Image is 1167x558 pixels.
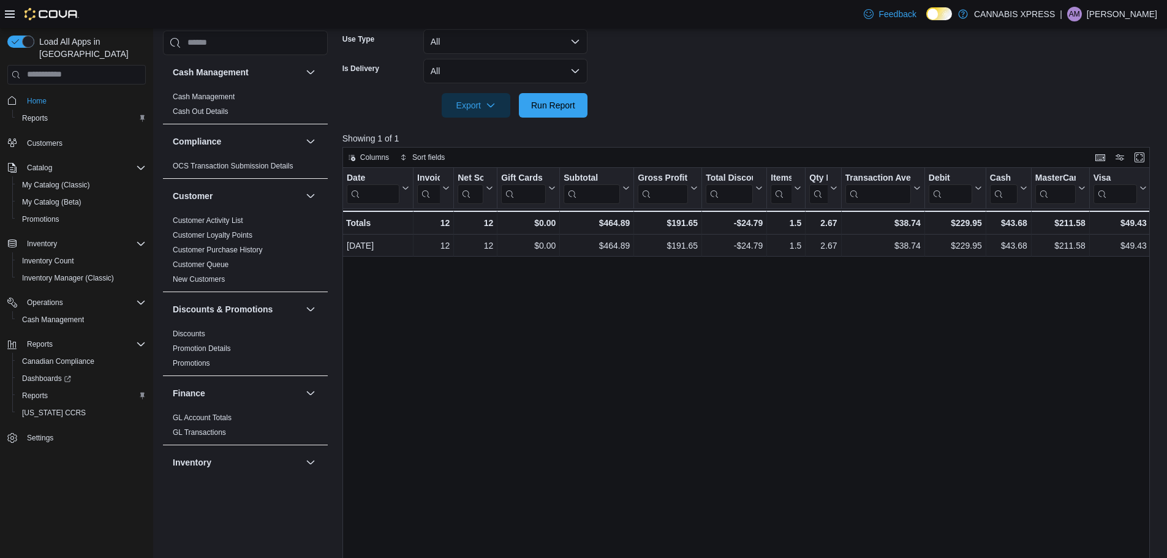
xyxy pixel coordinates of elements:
button: Inventory [173,456,301,469]
div: Net Sold [458,172,483,203]
a: Customers [22,136,67,151]
button: Display options [1112,150,1127,165]
div: $38.74 [845,216,920,230]
div: $464.89 [564,216,630,230]
span: Operations [27,298,63,307]
button: MasterCard [1035,172,1086,203]
div: Invoices Sold [417,172,440,203]
span: Reports [17,388,146,403]
p: | [1060,7,1062,21]
p: Showing 1 of 1 [342,132,1158,145]
span: Run Report [531,99,575,111]
span: Promotions [22,214,59,224]
a: Customer Purchase History [173,246,263,254]
a: Cash Management [17,312,89,327]
div: Transaction Average [845,172,910,203]
span: Inventory [22,236,146,251]
span: Inventory Manager (Classic) [17,271,146,285]
button: Inventory Manager (Classic) [12,270,151,287]
button: Items Per Transaction [771,172,801,203]
span: Columns [360,153,389,162]
a: GL Transactions [173,428,226,437]
div: Transaction Average [845,172,910,184]
h3: Inventory [173,456,211,469]
div: $229.95 [929,216,982,230]
h3: Customer [173,190,213,202]
div: Subtotal [564,172,620,184]
a: Cash Out Details [173,107,228,116]
button: Finance [303,386,318,401]
span: Washington CCRS [17,405,146,420]
span: Reports [22,113,48,123]
div: Ashton Melnyk [1067,7,1082,21]
a: GL Account Totals [173,413,232,422]
a: Customer Queue [173,260,228,269]
span: Promotion Details [173,344,231,353]
div: [DATE] [347,238,409,253]
div: Visa [1093,172,1137,184]
button: Operations [2,294,151,311]
div: $43.68 [990,216,1027,230]
h3: Discounts & Promotions [173,303,273,315]
button: Reports [22,337,58,352]
span: Customers [22,135,146,151]
button: Operations [22,295,68,310]
button: Date [347,172,409,203]
div: $211.58 [1035,238,1086,253]
div: $43.68 [990,238,1027,253]
button: Inventory Count [12,252,151,270]
a: Canadian Compliance [17,354,99,369]
label: Is Delivery [342,64,379,74]
button: Gift Cards [501,172,556,203]
span: Dark Mode [926,20,927,21]
span: Inventory Manager (Classic) [22,273,114,283]
span: Dashboards [22,374,71,383]
a: Promotions [17,212,64,227]
span: OCS Transaction Submission Details [173,161,293,171]
button: Invoices Sold [417,172,450,203]
a: Dashboards [12,370,151,387]
input: Dark Mode [926,7,952,20]
span: My Catalog (Classic) [17,178,146,192]
h3: Compliance [173,135,221,148]
button: Promotions [12,211,151,228]
a: Settings [22,431,58,445]
div: Cash Management [163,89,328,124]
div: Items Per Transaction [771,172,791,184]
div: Gross Profit [638,172,688,203]
button: All [423,59,587,83]
div: -$24.79 [706,238,763,253]
div: $0.00 [501,216,556,230]
button: Columns [343,150,394,165]
button: Inventory [2,235,151,252]
span: Reports [27,339,53,349]
span: Cash Management [22,315,84,325]
button: Gross Profit [638,172,698,203]
div: $229.95 [929,238,982,253]
span: Customer Queue [173,260,228,270]
span: Promotions [17,212,146,227]
div: Debit [929,172,972,203]
a: New Customers [173,275,225,284]
span: Customer Loyalty Points [173,230,252,240]
div: $464.89 [564,238,630,253]
span: Inventory [27,239,57,249]
div: Items Per Transaction [771,172,791,203]
button: Customer [173,190,301,202]
a: [US_STATE] CCRS [17,405,91,420]
div: Gift Cards [501,172,546,184]
div: 1.5 [771,216,801,230]
div: 2.67 [809,216,837,230]
button: [US_STATE] CCRS [12,404,151,421]
button: Visa [1093,172,1147,203]
div: Qty Per Transaction [809,172,827,184]
nav: Complex example [7,87,146,479]
div: Subtotal [564,172,620,203]
button: Reports [12,110,151,127]
span: GL Account Totals [173,413,232,423]
a: Dashboards [17,371,76,386]
button: Cash Management [303,65,318,80]
span: Cash Management [173,92,235,102]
